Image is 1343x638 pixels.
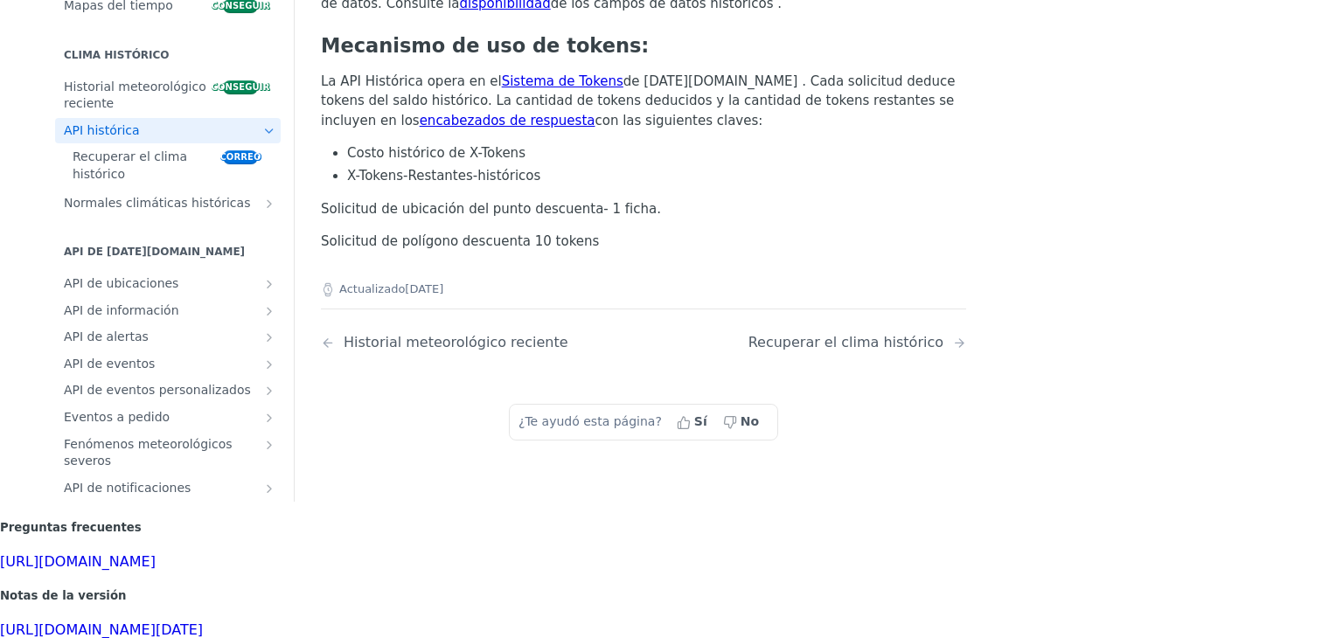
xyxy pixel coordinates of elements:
font: Mecanismo de uso de tokens: [321,34,649,57]
button: No [717,409,769,435]
button: Sí [671,409,717,435]
font: Actualizado [339,282,405,295]
button: Mostrar subpáginas para la API de Insights [262,303,276,317]
font: API de [DATE][DOMAIN_NAME] [64,246,245,258]
button: Mostrar subpáginas para Normales climáticas históricas [262,196,276,210]
a: API de eventos personalizadosMostrar subpáginas para la API de eventos personalizados [55,378,281,404]
a: Normales climáticas históricasMostrar subpáginas para Normales climáticas históricas [55,190,281,216]
a: Sistema de Tokens [502,73,623,89]
font: API de notificaciones [64,480,191,494]
font: Historial meteorológico reciente [344,334,568,350]
button: Mostrar subpáginas para la API de notificaciones [262,481,276,495]
button: Mostrar subpáginas para eventos climáticos severos [262,437,276,451]
font: Fenómenos meteorológicos severos [64,436,233,468]
font: Costo histórico de X-Tokens [347,145,525,161]
a: API históricaOcultar subpáginas para la API histórica [55,117,281,143]
a: Recuperar el clima históricocorreo [64,144,281,187]
a: Página siguiente: Recuperar datos meteorológicos históricos [748,334,966,350]
button: Mostrar subpáginas para la API de ubicaciones [262,277,276,291]
font: de [DATE][DOMAIN_NAME] . Cada solicitud deduce tokens del saldo histórico. La cantidad de tokens ... [321,73,956,128]
a: encabezados de respuesta [420,113,595,128]
font: Eventos a pedido [64,410,170,424]
button: Ocultar subpáginas para la API histórica [262,123,276,137]
font: API de eventos [64,356,155,370]
a: API de eventosMostrar subpáginas para la API de eventos [55,350,281,377]
font: La API Histórica opera en el [321,73,502,89]
font: conseguir [212,81,270,91]
font: [DATE] [405,282,443,295]
font: con las siguientes claves: [595,113,762,128]
font: Recuperar el clima histórico [73,149,187,181]
font: API de eventos personalizados [64,383,251,397]
a: API de ubicacionesMostrar subpáginas para la API de ubicaciones [55,271,281,297]
a: Historial meteorológico recienteconseguir [55,73,281,116]
font: API de alertas [64,329,149,343]
font: X-Tokens-Restantes-históricos [347,168,540,184]
nav: Controles de paginación [321,316,966,368]
font: API de información [64,302,179,316]
font: Solicitud de ubicación del punto descuenta- 1 ficha. [321,201,661,217]
a: Eventos a pedidoMostrar subpáginas para eventos a pedido [55,405,281,431]
font: Historial meteorológico reciente [64,79,206,110]
font: correo [219,152,261,162]
font: Clima histórico [64,48,170,60]
a: API de notificacionesMostrar subpáginas para la API de notificaciones [55,475,281,501]
font: No [741,414,759,428]
font: Recuperar el clima histórico [748,334,943,350]
a: Página anterior: Historial meteorológico reciente [321,334,597,350]
font: Solicitud de polígono descuenta 10 tokens [321,233,599,249]
button: Mostrar subpáginas para la API de eventos [262,357,276,371]
a: API de alertasMostrar subpáginas para la API de alertas [55,324,281,350]
font: API histórica [64,122,140,136]
font: conseguir [212,1,270,10]
font: API de ubicaciones [64,276,178,290]
button: Mostrar subpáginas para la API de eventos personalizados [262,384,276,398]
a: API de informaciónMostrar subpáginas para la API de Insights [55,297,281,323]
a: Fenómenos meteorológicos severosMostrar subpáginas para eventos climáticos severos [55,431,281,474]
font: Normales climáticas históricas [64,195,250,209]
button: Mostrar subpáginas para la API de alertas [262,330,276,344]
font: ¿Te ayudó esta página? [518,414,662,428]
font: Sí [694,414,707,428]
button: Mostrar subpáginas para eventos a pedido [262,411,276,425]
